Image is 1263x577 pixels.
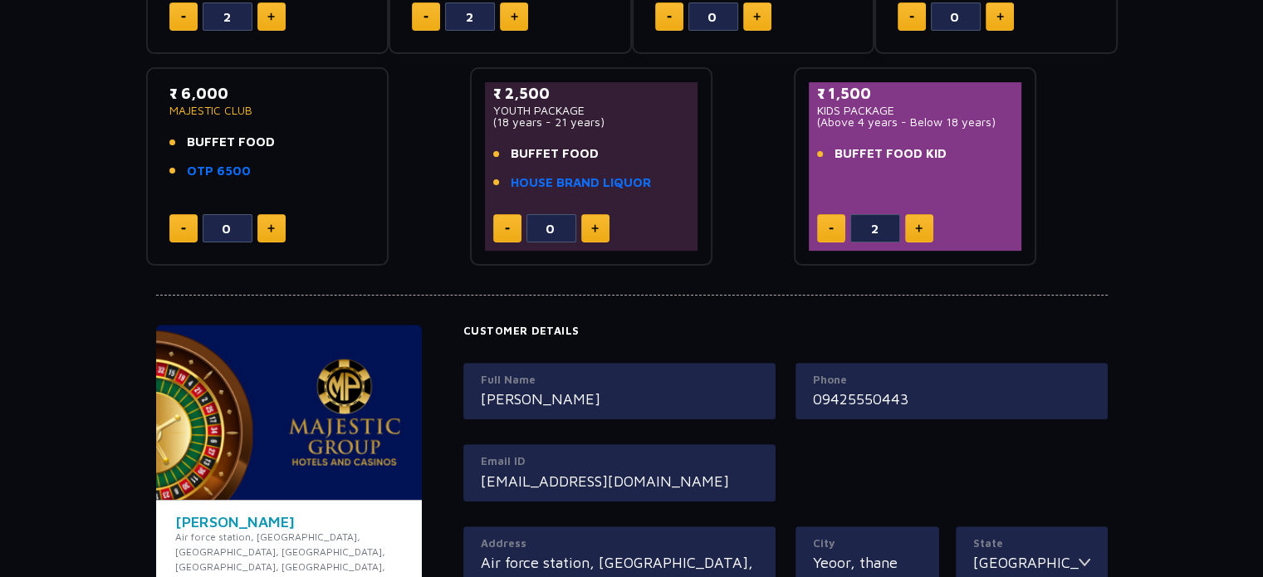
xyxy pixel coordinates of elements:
p: (Above 4 years - Below 18 years) [817,116,1014,128]
a: OTP 6500 [187,162,251,181]
img: plus [915,224,923,232]
span: BUFFET FOOD [511,144,599,164]
img: minus [181,227,186,230]
img: majesticPride-banner [156,325,422,500]
img: minus [423,16,428,18]
img: minus [505,227,510,230]
label: State [973,535,1090,552]
input: City [813,551,922,574]
p: ₹ 2,500 [493,82,690,105]
input: State [973,551,1079,574]
label: Phone [813,372,1090,389]
span: BUFFET FOOD [187,133,275,152]
input: Mobile [813,388,1090,410]
p: MAJESTIC CLUB [169,105,366,116]
p: ₹ 6,000 [169,82,366,105]
input: Email ID [481,470,758,492]
img: minus [829,227,834,230]
input: Full Name [481,388,758,410]
img: toggler icon [1079,551,1090,574]
a: HOUSE BRAND LIQUOR [511,174,651,193]
p: (18 years - 21 years) [493,116,690,128]
label: City [813,535,922,552]
h4: [PERSON_NAME] [175,515,403,530]
img: plus [267,224,275,232]
p: KIDS PACKAGE [817,105,1014,116]
img: plus [753,12,761,21]
img: plus [591,224,599,232]
img: plus [267,12,275,21]
img: plus [996,12,1004,21]
span: BUFFET FOOD KID [835,144,947,164]
img: plus [511,12,518,21]
img: minus [667,16,672,18]
h4: Customer Details [463,325,1108,338]
label: Address [481,535,758,552]
label: Email ID [481,453,758,470]
img: minus [181,16,186,18]
img: minus [909,16,914,18]
p: ₹ 1,500 [817,82,1014,105]
label: Full Name [481,372,758,389]
input: Address [481,551,758,574]
p: YOUTH PACKAGE [493,105,690,116]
